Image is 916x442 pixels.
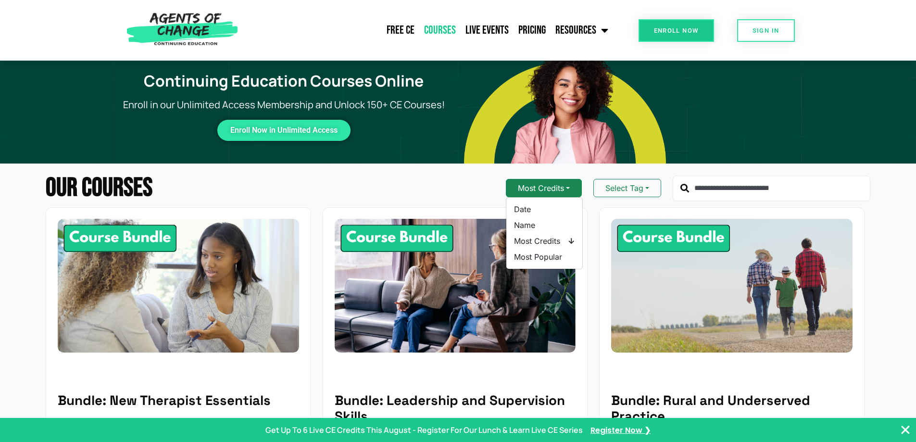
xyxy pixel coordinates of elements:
img: Rural and Underserved Practice - 8 Credit CE Bundle [611,219,853,352]
a: Enroll Now [639,19,714,42]
p: Enroll in our Unlimited Access Membership and Unlock 150+ CE Courses! [110,98,458,112]
b: ↓ [568,235,575,247]
nav: Menu [243,18,613,42]
h5: Bundle: New Therapist Essentials [58,392,299,408]
a: Name [506,217,582,233]
a: Live Events [461,18,514,42]
a: Free CE [382,18,419,42]
span: Date [514,203,575,215]
a: Register Now ❯ [590,424,651,436]
span: Enroll Now in Unlimited Access [230,127,338,133]
h2: Our Courses [46,175,152,202]
a: SIGN IN [737,19,795,42]
img: New Therapist Essentials - 10 Credit CE Bundle [58,219,299,352]
a: Date [506,202,582,217]
button: Select Tag [593,179,661,197]
span: Most Credits [514,235,575,247]
a: Courses [419,18,461,42]
button: Close Banner [900,424,911,436]
p: Get Up To 6 Live CE Credits This August - Register For Our Lunch & Learn Live CE Series [265,424,583,436]
a: Most Credits↓ [506,233,582,249]
button: Most Credits [506,179,582,197]
span: Most Popular [514,251,575,263]
span: Enroll Now [654,27,699,34]
a: Resources [551,18,613,42]
h5: Bundle: Rural and Underserved Practice [611,392,853,425]
img: Leadership and Supervision Skills - 8 Credit CE Bundle [335,219,576,352]
a: Pricing [514,18,551,42]
span: SIGN IN [753,27,779,34]
a: Most Popular [506,249,582,265]
a: Enroll Now in Unlimited Access [217,120,351,141]
span: Name [514,219,575,231]
h1: Continuing Education Courses Online [115,72,452,90]
p: This bundle includes Client Rights and the Code of Ethics, Ethical Considerations with Kids and T... [58,416,299,442]
h5: Bundle: Leadership and Supervision Skills [335,392,576,425]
